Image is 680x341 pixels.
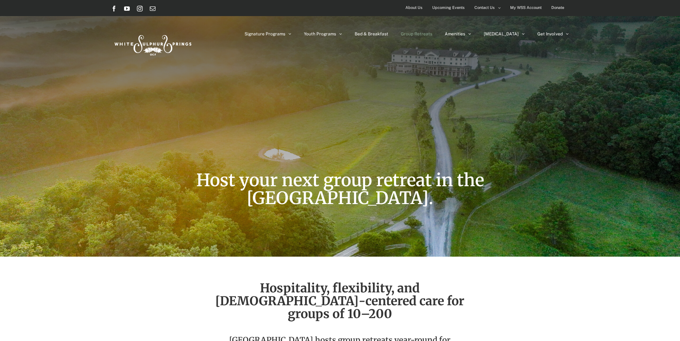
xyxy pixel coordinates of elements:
a: Amenities [445,16,471,52]
a: Email [150,6,156,11]
span: Host your next group retreat in the [GEOGRAPHIC_DATA]. [196,169,484,209]
span: Signature Programs [245,32,285,36]
a: Bed & Breakfast [355,16,388,52]
span: Bed & Breakfast [355,32,388,36]
a: Group Retreats [401,16,432,52]
span: Upcoming Events [432,3,465,13]
a: Youth Programs [304,16,342,52]
span: Amenities [445,32,465,36]
span: My WSS Account [510,3,542,13]
span: Get Involved [537,32,563,36]
span: About Us [405,3,423,13]
a: Instagram [137,6,143,11]
span: Contact Us [474,3,495,13]
a: Facebook [111,6,117,11]
img: White Sulphur Springs Logo [111,27,193,61]
a: [MEDICAL_DATA] [484,16,525,52]
a: Get Involved [537,16,569,52]
span: Youth Programs [304,32,336,36]
nav: Main Menu [245,16,569,52]
span: [MEDICAL_DATA] [484,32,519,36]
a: Signature Programs [245,16,291,52]
span: Donate [551,3,564,13]
span: Group Retreats [401,32,432,36]
a: YouTube [124,6,130,11]
h2: Hospitality, flexibility, and [DEMOGRAPHIC_DATA]-centered care for groups of 10–200 [206,282,474,320]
